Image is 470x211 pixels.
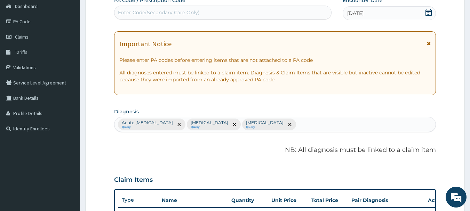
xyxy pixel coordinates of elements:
[118,9,200,16] div: Enter Code(Secondary Care Only)
[287,121,293,128] span: remove selection option
[36,39,117,48] div: Chat with us now
[176,121,182,128] span: remove selection option
[347,10,364,17] span: [DATE]
[191,120,228,125] p: [MEDICAL_DATA]
[348,193,424,207] th: Pair Diagnosis
[246,125,284,129] small: Query
[114,108,139,115] label: Diagnosis
[114,176,153,184] h3: Claim Items
[15,49,27,55] span: Tariffs
[246,120,284,125] p: [MEDICAL_DATA]
[114,146,436,155] p: NB: All diagnosis must be linked to a claim item
[13,35,28,52] img: d_794563401_company_1708531726252_794563401
[122,125,173,129] small: Query
[231,121,238,128] span: remove selection option
[122,120,173,125] p: Acute [MEDICAL_DATA]
[3,139,133,163] textarea: Type your message and hit 'Enter'
[308,193,348,207] th: Total Price
[158,193,228,207] th: Name
[424,193,459,207] th: Actions
[191,125,228,129] small: Query
[228,193,268,207] th: Quantity
[119,69,431,83] p: All diagnoses entered must be linked to a claim item. Diagnosis & Claim Items that are visible bu...
[118,194,158,206] th: Type
[15,3,38,9] span: Dashboard
[268,193,308,207] th: Unit Price
[119,40,172,48] h1: Important Notice
[114,3,131,20] div: Minimize live chat window
[119,57,431,64] p: Please enter PA codes before entering items that are not attached to a PA code
[15,34,29,40] span: Claims
[40,62,96,132] span: We're online!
